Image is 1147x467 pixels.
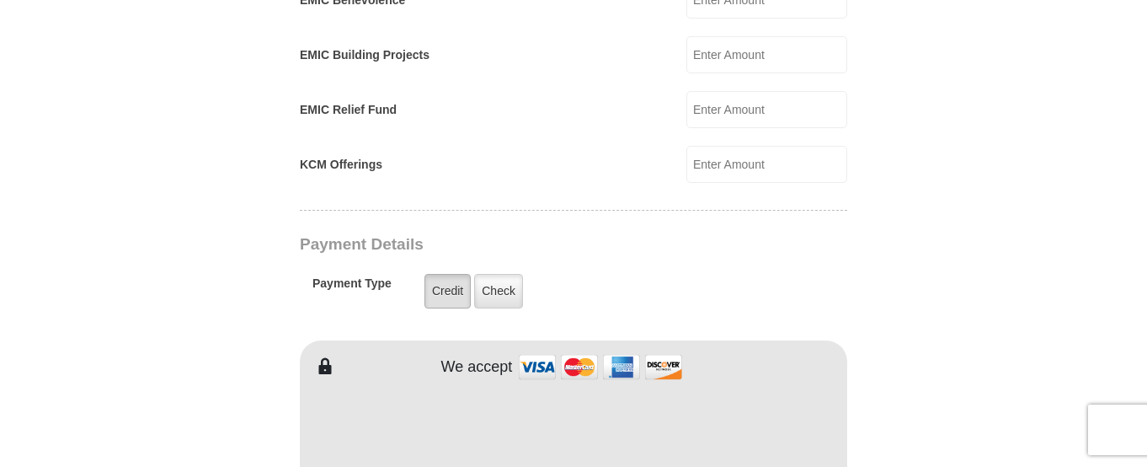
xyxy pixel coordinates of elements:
[300,156,382,174] label: KCM Offerings
[686,146,847,183] input: Enter Amount
[424,274,471,309] label: Credit
[474,274,523,309] label: Check
[300,46,429,64] label: EMIC Building Projects
[686,91,847,128] input: Enter Amount
[300,101,397,119] label: EMIC Relief Fund
[686,36,847,73] input: Enter Amount
[312,276,392,299] h5: Payment Type
[441,358,513,377] h4: We accept
[300,235,729,255] h3: Payment Details
[516,349,685,385] img: credit cards accepted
